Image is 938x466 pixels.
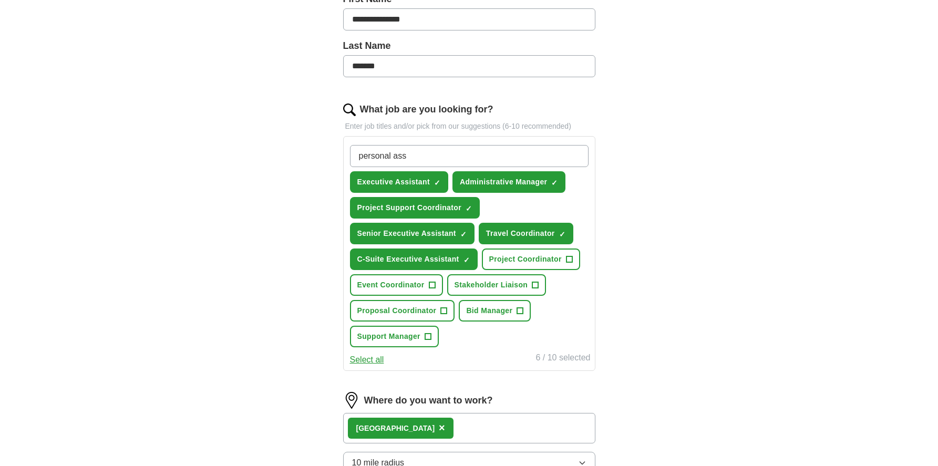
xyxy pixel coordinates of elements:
img: location.png [343,392,360,409]
span: ✓ [434,179,440,187]
label: Last Name [343,39,595,53]
button: Event Coordinator [350,274,443,296]
span: Senior Executive Assistant [357,228,456,239]
span: ✓ [551,179,558,187]
button: Executive Assistant✓ [350,171,448,193]
p: Enter job titles and/or pick from our suggestions (6-10 recommended) [343,121,595,132]
button: Proposal Coordinator [350,300,455,322]
span: Travel Coordinator [486,228,555,239]
button: Project Coordinator [482,248,580,270]
button: Project Support Coordinator✓ [350,197,480,219]
span: Project Support Coordinator [357,202,461,213]
span: Bid Manager [466,305,512,316]
span: ✓ [463,256,470,264]
div: [GEOGRAPHIC_DATA] [356,423,435,434]
input: Type a job title and press enter [350,145,589,167]
span: Support Manager [357,331,420,342]
span: Executive Assistant [357,177,430,188]
span: ✓ [460,230,467,239]
span: Project Coordinator [489,254,562,265]
button: Select all [350,354,384,366]
button: C-Suite Executive Assistant✓ [350,248,478,270]
button: Support Manager [350,326,439,347]
span: Proposal Coordinator [357,305,437,316]
button: Senior Executive Assistant✓ [350,223,475,244]
label: Where do you want to work? [364,393,493,408]
span: × [439,422,445,433]
span: C-Suite Executive Assistant [357,254,459,265]
span: ✓ [559,230,565,239]
button: Travel Coordinator✓ [479,223,573,244]
span: ✓ [466,204,472,213]
span: Administrative Manager [460,177,547,188]
button: Stakeholder Liaison [447,274,547,296]
img: search.png [343,103,356,116]
span: Event Coordinator [357,279,425,291]
span: Stakeholder Liaison [455,279,528,291]
div: 6 / 10 selected [535,351,590,366]
button: Administrative Manager✓ [452,171,565,193]
button: Bid Manager [459,300,531,322]
button: × [439,420,445,436]
label: What job are you looking for? [360,102,493,117]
